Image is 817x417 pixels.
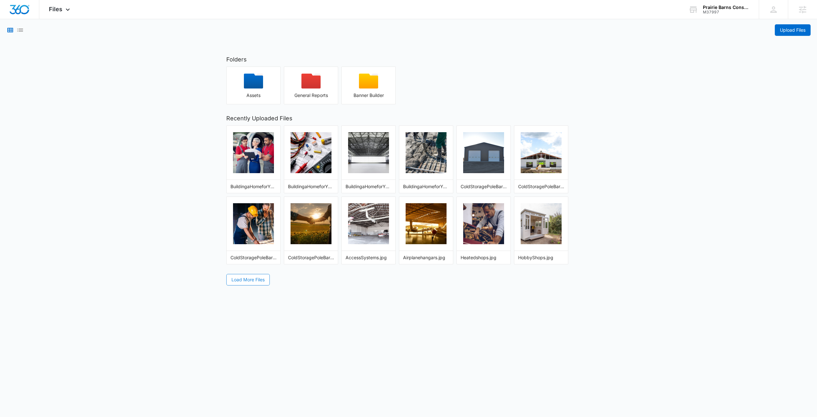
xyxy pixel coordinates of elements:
[227,93,280,98] div: Assets
[291,203,331,244] img: ColdStoragePoleBarns_AnAffordableandWeather-ResistantSolution-image4.jpg
[226,274,270,285] button: Load More Files
[521,132,562,173] img: ColdStoragePoleBarns_AnAffordableandWeather-ResistantSolution-image2.jpg
[518,254,564,261] div: HobbyShops.jpg
[521,203,562,244] img: HobbyShops.jpg
[518,183,564,190] div: ColdStoragePoleBarns_AnAffordableandWeather-ResistantSolution-image2.jpg
[226,55,591,64] h2: Folders
[703,10,750,14] div: account id
[403,254,449,261] div: Airplanehangars.jpg
[463,132,504,173] img: ColdStoragePoleBarns_AnAffordableandWeather-ResistantSolution-image1.jpg
[406,203,447,244] img: Airplanehangars.jpg
[230,254,276,261] div: ColdStoragePoleBarns_AnAffordableandWeather-ResistantSolution-image3.jpg
[406,132,447,173] img: BuildingaHomeforYourAircraft_TheWorldofAirplaneHangarsimage2.jpg
[230,183,276,190] div: BuildingaHomeforYourAircraft_TheWorldofAirplaneHangars-image1.jpg
[403,183,449,190] div: BuildingaHomeforYourAircraft_TheWorldofAirplaneHangarsimage2.jpg
[284,93,338,98] div: General Reports
[288,183,334,190] div: BuildingaHomeforYourAircraft_TheWorldofAirplaneHangars-image3.jpg
[346,183,392,190] div: BuildingaHomeforYourAircraft_TheWorldofAirplaneHangars-image4.jpg
[6,26,14,34] button: Grid View
[461,254,507,261] div: Heatedshops.jpg
[780,27,805,34] span: Upload Files
[231,276,265,283] span: Load More Files
[291,132,331,173] img: BuildingaHomeforYourAircraft_TheWorldofAirplaneHangars-image3.jpg
[348,203,389,244] img: AccessSystems.jpg
[346,254,392,261] div: AccessSystems.jpg
[703,5,750,10] div: account name
[49,6,62,12] span: Files
[342,93,395,98] div: Banner Builder
[341,67,396,104] button: Banner Builder
[284,67,338,104] button: General Reports
[461,183,507,190] div: ColdStoragePoleBarns_AnAffordableandWeather-ResistantSolution-image1.jpg
[775,24,811,36] button: Upload Files
[348,132,389,173] img: BuildingaHomeforYourAircraft_TheWorldofAirplaneHangars-image4.jpg
[463,203,504,244] img: Heatedshops.jpg
[288,254,334,261] div: ColdStoragePoleBarns_AnAffordableandWeather-ResistantSolution-image4.jpg
[226,67,281,104] button: Assets
[16,26,24,34] button: List View
[233,132,274,173] img: BuildingaHomeforYourAircraft_TheWorldofAirplaneHangars-image1.jpg
[226,114,591,123] h2: Recently Uploaded Files
[233,203,274,244] img: ColdStoragePoleBarns_AnAffordableandWeather-ResistantSolution-image3.jpg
